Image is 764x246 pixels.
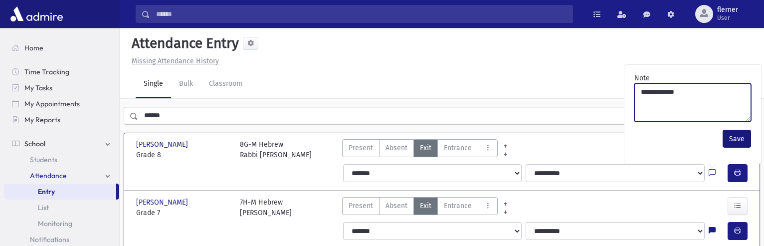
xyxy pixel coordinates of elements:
a: Missing Attendance History [128,57,219,65]
span: Grade 8 [136,150,230,160]
span: Present [349,143,373,153]
a: Single [136,70,171,98]
h5: Attendance Entry [128,35,239,52]
a: Time Tracking [4,64,119,80]
input: Search [150,5,573,23]
a: Entry [4,184,116,200]
a: Monitoring [4,216,119,232]
a: My Appointments [4,96,119,112]
span: Grade 7 [136,208,230,218]
a: Home [4,40,119,56]
span: My Reports [24,115,60,124]
span: My Appointments [24,99,80,108]
span: Attendance [30,171,67,180]
span: School [24,139,45,148]
a: My Reports [4,112,119,128]
span: User [717,14,738,22]
span: Entrance [444,201,472,211]
img: AdmirePro [8,4,65,24]
span: Exit [420,143,431,153]
a: Attendance [4,168,119,184]
span: flerner [717,6,738,14]
span: Exit [420,201,431,211]
span: List [38,203,49,212]
button: Save [723,130,751,148]
div: AttTypes [342,139,498,160]
span: Present [349,201,373,211]
span: Absent [385,143,407,153]
span: My Tasks [24,83,52,92]
span: Home [24,43,43,52]
a: School [4,136,119,152]
span: Entry [38,187,55,196]
label: Note [634,73,650,83]
a: List [4,200,119,216]
span: [PERSON_NAME] [136,139,190,150]
span: Notifications [30,235,69,244]
u: Missing Attendance History [132,57,219,65]
span: Monitoring [38,219,72,228]
div: AttTypes [342,197,498,218]
span: Absent [385,201,407,211]
a: Students [4,152,119,168]
div: 7H-M Hebrew [PERSON_NAME] [240,197,292,218]
div: 8G-M Hebrew Rabbi [PERSON_NAME] [240,139,312,160]
a: Bulk [171,70,201,98]
span: Entrance [444,143,472,153]
a: My Tasks [4,80,119,96]
span: Students [30,155,57,164]
span: [PERSON_NAME] [136,197,190,208]
a: Classroom [201,70,250,98]
span: Time Tracking [24,67,69,76]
